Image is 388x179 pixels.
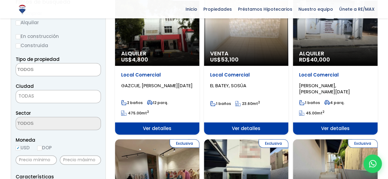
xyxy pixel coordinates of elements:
[60,155,101,165] input: Precio máximo
[16,83,34,89] span: Ciudad
[306,110,317,116] span: 45.00
[235,101,260,106] span: mt
[115,122,199,135] span: Ver detalles
[210,56,239,63] span: US$
[299,110,325,116] span: mt
[293,122,377,135] span: Ver detalles
[210,72,282,78] p: Local Comercial
[132,56,148,63] span: 4,800
[16,34,21,39] input: En construcción
[210,82,246,89] span: EL BATEY, SOSÚA
[121,100,143,105] span: 2 baños
[16,90,101,103] span: TODAS
[299,50,371,57] span: Alquiler
[259,139,288,148] span: Exclusiva
[310,56,330,63] span: 40,000
[147,110,149,114] sup: 2
[348,139,378,148] span: Exclusiva
[16,117,75,130] textarea: Search
[18,93,34,99] span: TODAS
[210,101,231,106] span: 1 baños
[221,56,239,63] span: 53,100
[322,110,325,114] sup: 2
[16,63,75,76] textarea: Search
[16,110,31,116] span: Sector
[121,56,148,63] span: US$
[128,110,141,116] span: 475.00
[336,5,378,14] span: Únete a RE/MAX
[324,100,344,105] span: 4 parq.
[16,92,101,100] span: TODAS
[16,43,21,48] input: Construida
[242,101,252,106] span: 23.60
[121,82,193,89] span: GAZCUE, [PERSON_NAME][DATE]
[295,5,336,14] span: Nuestro equipo
[16,56,60,62] span: Tipo de propiedad
[37,144,52,151] label: DOP
[16,19,101,26] label: Alquilar
[16,155,57,165] input: Precio mínimo
[16,32,101,40] label: En construcción
[170,139,199,148] span: Exclusiva
[16,136,101,144] span: Moneda
[16,144,30,151] label: USD
[210,50,282,57] span: Venta
[299,100,320,105] span: 1 baños
[204,122,288,135] span: Ver detalles
[121,110,149,116] span: mt
[200,5,235,14] span: Propiedades
[17,4,28,15] img: Logo de REMAX
[121,72,193,78] p: Local Comercial
[147,100,168,105] span: 12 parq.
[16,146,21,151] input: USD
[121,50,193,57] span: Alquiler
[16,42,101,49] label: Construida
[182,5,200,14] span: Inicio
[299,56,330,63] span: RD$
[299,82,350,95] span: [PERSON_NAME], [PERSON_NAME][DATE]
[258,100,260,105] sup: 2
[299,72,371,78] p: Local Comercial
[37,146,42,151] input: DOP
[16,21,21,25] input: Alquilar
[235,5,295,14] span: Préstamos Hipotecarios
